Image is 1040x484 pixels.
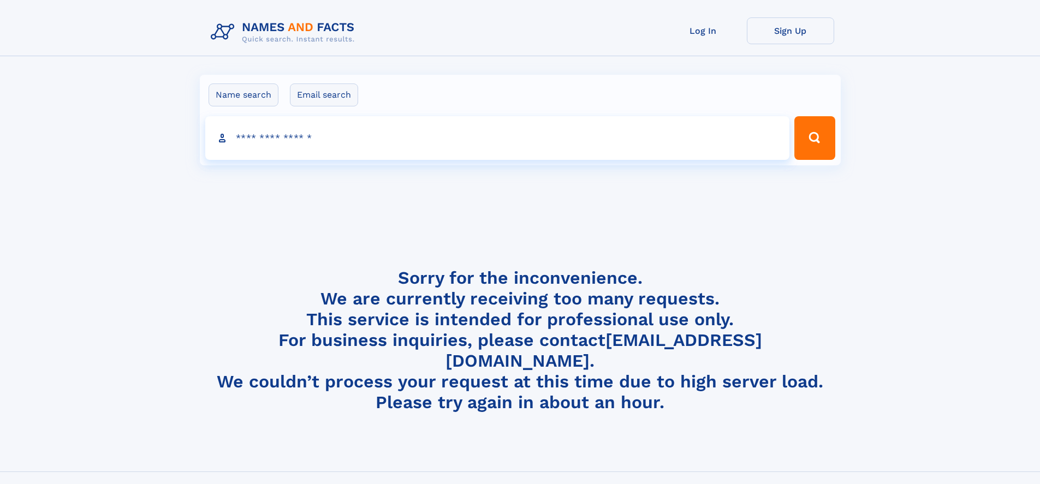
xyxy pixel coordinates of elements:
[206,267,834,413] h4: Sorry for the inconvenience. We are currently receiving too many requests. This service is intend...
[290,83,358,106] label: Email search
[747,17,834,44] a: Sign Up
[205,116,790,160] input: search input
[209,83,278,106] label: Name search
[794,116,835,160] button: Search Button
[659,17,747,44] a: Log In
[445,330,762,371] a: [EMAIL_ADDRESS][DOMAIN_NAME]
[206,17,364,47] img: Logo Names and Facts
